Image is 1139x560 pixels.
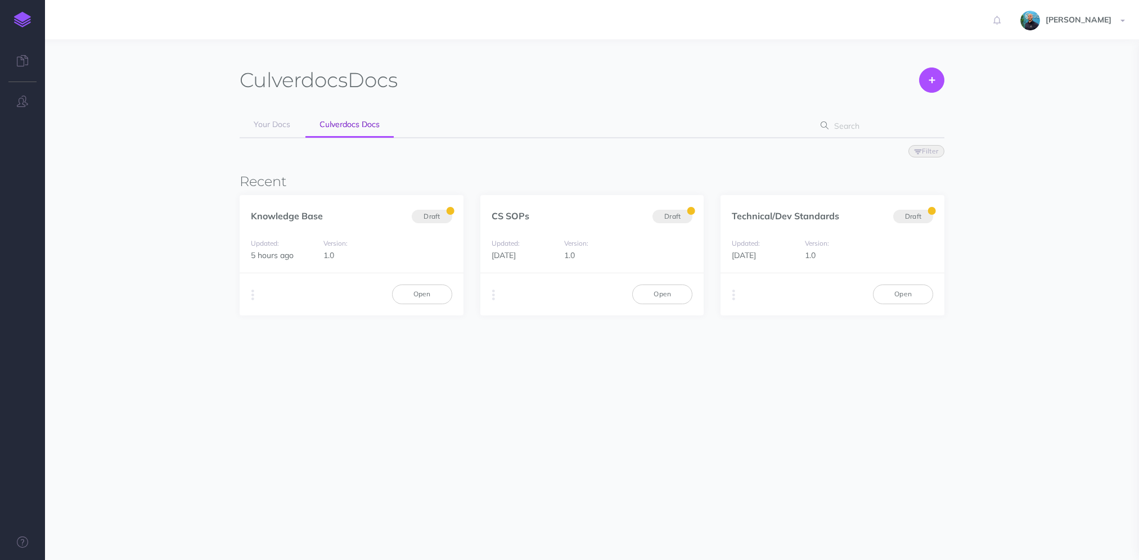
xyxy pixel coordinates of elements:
a: Knowledge Base [251,210,323,222]
a: Culverdocs Docs [305,112,394,138]
small: Updated: [732,239,760,247]
img: logo-mark.svg [14,12,31,28]
h3: Recent [240,174,944,189]
h1: Docs [240,67,398,93]
span: [DATE] [492,250,516,260]
a: Open [632,284,692,304]
input: Search [831,116,927,136]
small: Updated: [492,239,520,247]
img: 925838e575eb33ea1a1ca055db7b09b0.jpg [1020,11,1040,30]
i: More actions [732,287,735,303]
span: 1.0 [805,250,816,260]
small: Version: [323,239,348,247]
span: 5 hours ago [251,250,294,260]
button: Filter [908,145,944,157]
small: Updated: [251,239,279,247]
a: Technical/Dev Standards [732,210,839,222]
span: 1.0 [323,250,334,260]
span: Your Docs [254,119,290,129]
a: CS SOPs [492,210,529,222]
i: More actions [492,287,495,303]
span: Culverdocs Docs [319,119,380,129]
a: Open [873,284,933,304]
a: Your Docs [240,112,304,137]
span: 1.0 [564,250,575,260]
span: [DATE] [732,250,756,260]
a: Open [392,284,452,304]
small: Version: [564,239,588,247]
small: Version: [805,239,829,247]
span: [PERSON_NAME] [1040,15,1117,25]
span: Culverdocs [240,67,348,92]
i: More actions [251,287,254,303]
